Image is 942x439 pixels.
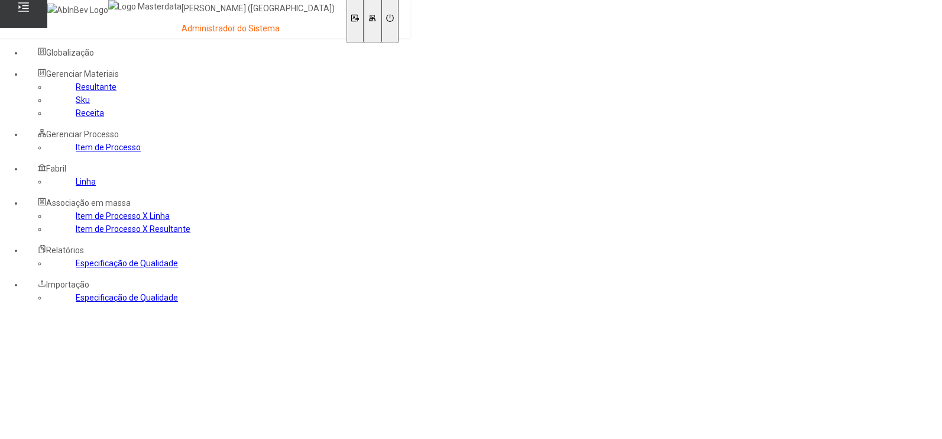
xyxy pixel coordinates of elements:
[46,198,131,208] span: Associação em massa
[182,23,335,35] p: Administrador do Sistema
[46,69,119,79] span: Gerenciar Materiais
[46,48,94,57] span: Globalização
[46,164,66,173] span: Fabril
[46,130,119,139] span: Gerenciar Processo
[76,82,116,92] a: Resultante
[76,293,178,302] a: Especificação de Qualidade
[47,4,108,17] img: AbInBev Logo
[76,95,90,105] a: Sku
[76,108,104,118] a: Receita
[76,259,178,268] a: Especificação de Qualidade
[76,177,96,186] a: Linha
[76,143,141,152] a: Item de Processo
[182,3,335,15] p: [PERSON_NAME] ([GEOGRAPHIC_DATA])
[46,280,89,289] span: Importação
[76,211,170,221] a: Item de Processo X Linha
[46,246,84,255] span: Relatórios
[76,224,190,234] a: Item de Processo X Resultante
